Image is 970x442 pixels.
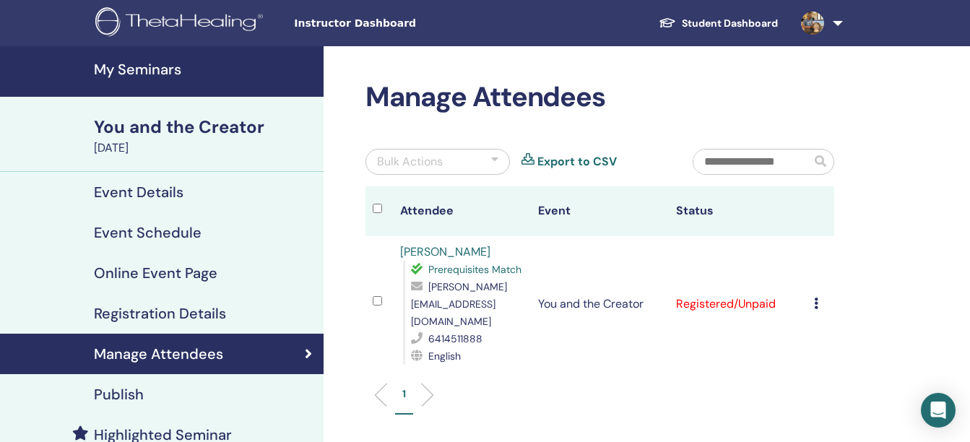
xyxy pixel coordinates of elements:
[94,139,315,157] div: [DATE]
[377,153,443,170] div: Bulk Actions
[85,115,324,157] a: You and the Creator[DATE]
[94,345,223,363] h4: Manage Attendees
[921,393,956,428] div: Open Intercom Messenger
[428,350,461,363] span: English
[659,17,676,29] img: graduation-cap-white.svg
[94,224,202,241] h4: Event Schedule
[428,332,482,345] span: 6414511888
[537,153,617,170] a: Export to CSV
[95,7,268,40] img: logo.png
[94,386,144,403] h4: Publish
[94,115,315,139] div: You and the Creator
[669,186,807,236] th: Status
[402,386,406,402] p: 1
[365,81,834,114] h2: Manage Attendees
[428,263,521,276] span: Prerequisites Match
[400,244,490,259] a: [PERSON_NAME]
[94,183,183,201] h4: Event Details
[801,12,824,35] img: default.jpg
[531,236,669,372] td: You and the Creator
[531,186,669,236] th: Event
[94,264,217,282] h4: Online Event Page
[393,186,531,236] th: Attendee
[647,10,789,37] a: Student Dashboard
[411,280,507,328] span: [PERSON_NAME][EMAIL_ADDRESS][DOMAIN_NAME]
[94,305,226,322] h4: Registration Details
[294,16,511,31] span: Instructor Dashboard
[94,61,315,78] h4: My Seminars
